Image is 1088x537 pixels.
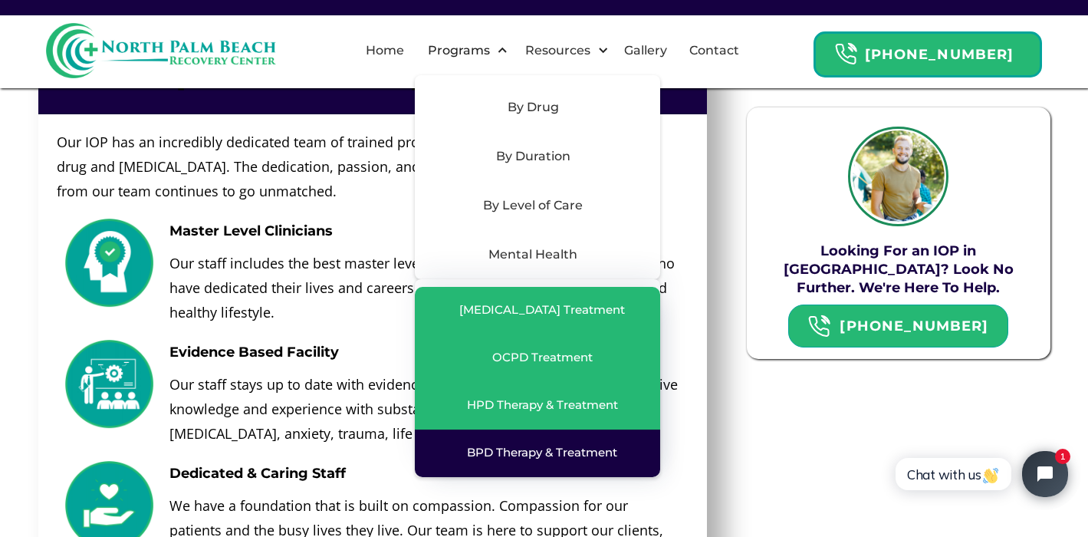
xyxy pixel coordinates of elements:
div: By Duration [415,132,660,181]
h3: About Our [GEOGRAPHIC_DATA] IOP [54,66,692,91]
div: HPD Therapy & Treatment [467,397,618,413]
div: Resources [512,26,613,75]
div: By Duration [424,147,642,166]
h3: Looking For an IOP in [GEOGRAPHIC_DATA]? Look No Further. We're Here To Help. [756,242,1041,297]
img: counseling icon [64,219,154,308]
iframe: Tidio Chat [879,438,1081,510]
div: Programs [415,26,512,75]
img: Header Calendar Icons [834,42,857,66]
a: Contact [680,26,748,75]
img: Header Calendar Icons [807,315,830,338]
a: BPD Therapy & Treatment [415,430,660,477]
a: Header Calendar Icons[PHONE_NUMBER] [814,24,1042,77]
a: Home [357,26,413,75]
a: HPD Therapy & Treatment [415,382,660,430]
div: By Level of Care [415,181,660,230]
nav: Programs [415,75,660,279]
h3: Evidence Based Facility [169,340,681,364]
p: Our IOP has an incredibly dedicated team of trained professionals experienced in the field of dru... [57,130,689,203]
p: Our staff stays up to date with evidence based modalities. They have extensive knowledge and expe... [169,372,681,446]
div: By Level of Care [424,196,642,215]
h3: Master Level Clinicians [169,219,681,243]
div: By Drug [415,83,660,132]
div: [MEDICAL_DATA] Treatment [459,302,625,318]
div: Resources [521,41,594,60]
div: By Drug [424,98,642,117]
strong: [PHONE_NUMBER] [840,318,988,334]
div: OCPD Treatment [492,350,593,365]
div: BPD Therapy & Treatment [467,445,617,460]
div: Mental Health [415,230,660,279]
div: Mental Health [424,245,642,264]
nav: Mental Health [415,279,660,477]
strong: [PHONE_NUMBER] [865,46,1014,63]
a: OCPD Treatment [415,334,660,382]
p: Our staff includes the best master level clinicians in [GEOGRAPHIC_DATA] who have dedicated their... [169,251,681,325]
div: Programs [424,41,494,60]
h3: Dedicated & Caring Staff [169,461,681,486]
a: Gallery [615,26,676,75]
a: Header Calendar Icons[PHONE_NUMBER] [788,305,1007,348]
a: [MEDICAL_DATA] Treatment [415,287,660,334]
img: IOP Expert Headshot [848,127,948,226]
